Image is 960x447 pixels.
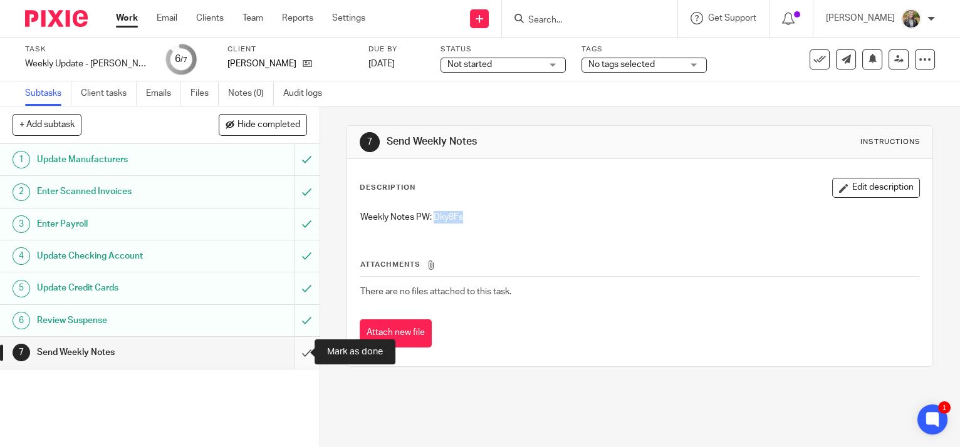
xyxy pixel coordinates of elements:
[588,60,655,69] span: No tags selected
[13,215,30,233] div: 3
[938,401,951,414] div: 1
[283,81,331,106] a: Audit logs
[25,58,150,70] div: Weekly Update - [PERSON_NAME]
[13,280,30,297] div: 5
[360,211,919,223] p: Weekly Notes PW: Dky8Fs
[708,14,756,23] span: Get Support
[227,58,296,70] p: [PERSON_NAME]
[227,44,353,54] label: Client
[13,247,30,265] div: 4
[228,81,274,106] a: Notes (0)
[360,261,420,268] span: Attachments
[25,81,71,106] a: Subtasks
[360,132,380,152] div: 7
[13,344,30,361] div: 7
[146,81,181,106] a: Emails
[81,81,137,106] a: Client tasks
[25,44,150,54] label: Task
[37,247,200,265] h1: Update Checking Account
[387,135,667,148] h1: Send Weekly Notes
[527,15,640,26] input: Search
[441,44,566,54] label: Status
[190,81,219,106] a: Files
[175,52,187,66] div: 6
[826,12,895,24] p: [PERSON_NAME]
[37,311,200,330] h1: Review Suspense
[360,287,511,296] span: There are no files attached to this task.
[901,9,921,29] img: image.jpg
[360,183,415,193] p: Description
[243,12,263,24] a: Team
[116,12,138,24] a: Work
[13,183,30,201] div: 2
[25,58,150,70] div: Weekly Update - Chatelain
[157,12,177,24] a: Email
[13,151,30,168] div: 1
[360,319,432,347] button: Attach new file
[37,215,200,234] h1: Enter Payroll
[368,44,425,54] label: Due by
[37,343,200,362] h1: Send Weekly Notes
[37,150,200,169] h1: Update Manufacturers
[219,114,307,135] button: Hide completed
[25,10,88,27] img: Pixie
[237,120,300,130] span: Hide completed
[332,12,365,24] a: Settings
[37,182,200,201] h1: Enter Scanned Invoices
[282,12,313,24] a: Reports
[13,114,81,135] button: + Add subtask
[37,279,200,297] h1: Update Credit Cards
[180,56,187,63] small: /7
[832,178,920,198] button: Edit description
[13,312,30,329] div: 6
[447,60,492,69] span: Not started
[860,137,920,147] div: Instructions
[196,12,224,24] a: Clients
[582,44,707,54] label: Tags
[368,59,395,68] span: [DATE]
